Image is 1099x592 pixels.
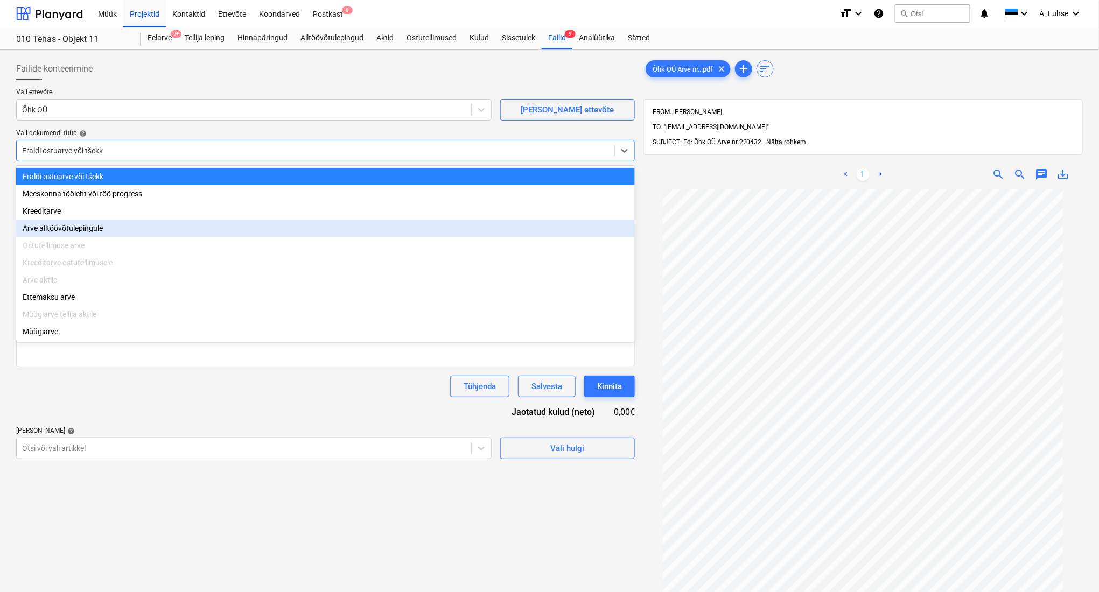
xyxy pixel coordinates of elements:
[16,288,635,306] div: Ettemaksu arve
[16,427,492,435] div: [PERSON_NAME]
[565,30,576,38] span: 9
[737,62,750,75] span: add
[542,27,572,49] a: Failid9
[77,130,87,137] span: help
[1040,9,1069,18] span: A. Luhse
[16,306,635,323] div: Müügiarve tellija aktile
[759,62,772,75] span: sort
[495,27,542,49] a: Sissetulek
[16,168,635,185] div: Eraldi ostuarve või tšekk
[852,7,865,20] i: keyboard_arrow_down
[992,168,1005,181] span: zoom_in
[900,9,908,18] span: search
[762,138,807,146] span: ...
[646,65,719,73] span: Õhk OÜ Arve nr...pdf
[979,7,990,20] i: notifications
[572,27,621,49] a: Analüütika
[16,220,635,237] div: Arve alltöövõtulepingule
[463,27,495,49] a: Kulud
[612,406,635,418] div: 0,00€
[500,99,635,121] button: [PERSON_NAME] ettevõte
[531,379,562,393] div: Salvesta
[646,60,731,77] div: Õhk OÜ Arve nr...pdf
[873,7,884,20] i: Abikeskus
[1070,7,1083,20] i: keyboard_arrow_down
[16,185,635,202] div: Meeskonna tööleht või töö progress
[1045,540,1099,592] div: Vestlusvidin
[342,6,353,14] span: 8
[141,27,178,49] a: Eelarve9+
[500,438,635,459] button: Vali hulgi
[653,108,722,116] span: FROM: [PERSON_NAME]
[653,138,762,146] span: SUBJECT: Ed: Õhk OÜ Arve nr 220432
[231,27,294,49] a: Hinnapäringud
[16,237,635,254] div: Ostutellimuse arve
[1035,168,1048,181] span: chat
[857,168,870,181] a: Page 1 is your current page
[141,27,178,49] div: Eelarve
[16,271,635,288] div: Arve aktile
[874,168,887,181] a: Next page
[518,376,576,397] button: Salvesta
[16,62,93,75] span: Failide konteerimine
[584,376,635,397] button: Kinnita
[895,4,970,23] button: Otsi
[370,27,400,49] a: Aktid
[1045,540,1099,592] iframe: Chat Widget
[839,7,852,20] i: format_size
[400,27,463,49] a: Ostutellimused
[1018,7,1031,20] i: keyboard_arrow_down
[715,62,728,75] span: clear
[16,34,128,45] div: 010 Tehas - Objekt 11
[550,441,584,455] div: Vali hulgi
[16,129,635,138] div: Vali dokumendi tüüp
[16,323,635,340] div: Müügiarve
[839,168,852,181] a: Previous page
[16,254,635,271] div: Kreeditarve ostutellimusele
[653,123,769,131] span: TO: "[EMAIL_ADDRESS][DOMAIN_NAME]"
[521,103,614,117] div: [PERSON_NAME] ettevõte
[65,427,75,435] span: help
[464,379,496,393] div: Tühjenda
[171,30,181,38] span: 9+
[495,406,612,418] div: Jaotatud kulud (neto)
[542,27,572,49] div: Failid
[1057,168,1070,181] span: save_alt
[597,379,622,393] div: Kinnita
[621,27,656,49] a: Sätted
[16,202,635,220] div: Kreeditarve
[16,88,492,99] p: Vali ettevõte
[294,27,370,49] a: Alltöövõtulepingud
[178,27,231,49] a: Tellija leping
[1014,168,1027,181] span: zoom_out
[450,376,509,397] button: Tühjenda
[767,138,807,146] span: Näita rohkem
